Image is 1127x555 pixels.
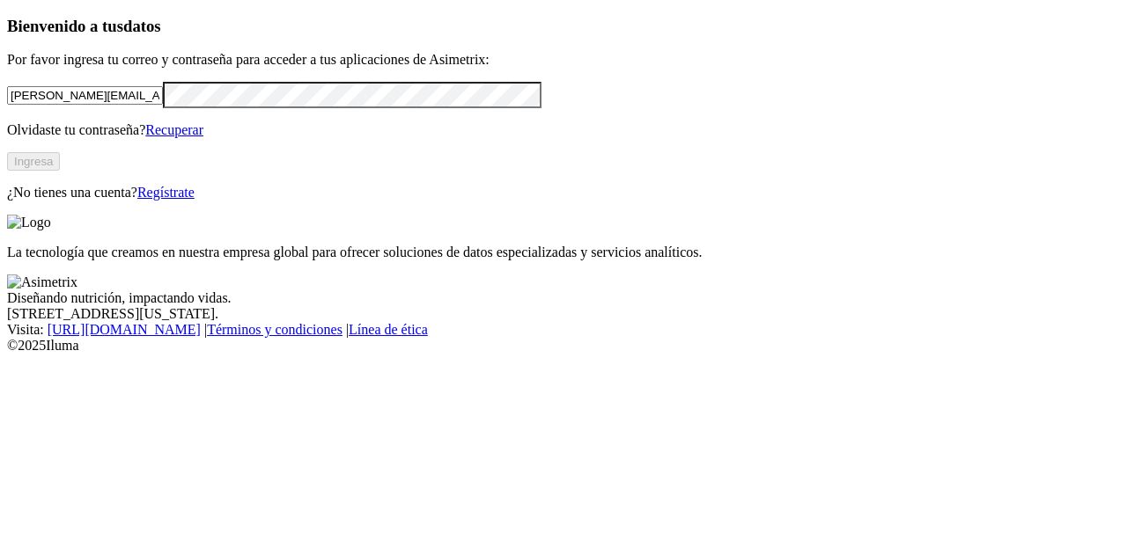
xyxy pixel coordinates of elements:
[7,306,1120,322] div: [STREET_ADDRESS][US_STATE].
[7,274,77,290] img: Asimetrix
[145,122,203,137] a: Recuperar
[7,215,51,230] img: Logo
[349,322,428,337] a: Línea de ética
[7,338,1120,354] div: © 2025 Iluma
[7,322,1120,338] div: Visita : | |
[7,185,1120,201] p: ¿No tienes una cuenta?
[7,290,1120,306] div: Diseñando nutrición, impactando vidas.
[7,245,1120,260] p: La tecnología que creamos en nuestra empresa global para ofrecer soluciones de datos especializad...
[7,52,1120,68] p: Por favor ingresa tu correo y contraseña para acceder a tus aplicaciones de Asimetrix:
[7,152,60,171] button: Ingresa
[137,185,195,200] a: Regístrate
[7,17,1120,36] h3: Bienvenido a tus
[7,86,163,105] input: Tu correo
[123,17,161,35] span: datos
[7,122,1120,138] p: Olvidaste tu contraseña?
[207,322,343,337] a: Términos y condiciones
[48,322,201,337] a: [URL][DOMAIN_NAME]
